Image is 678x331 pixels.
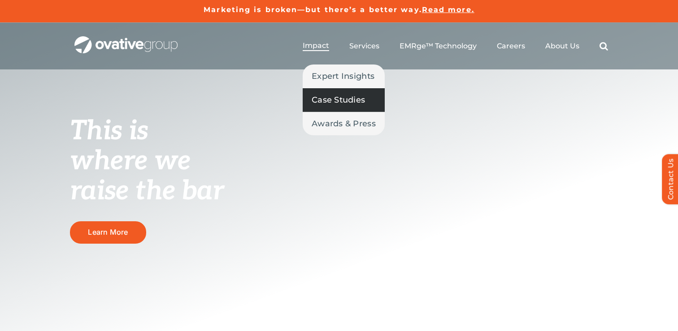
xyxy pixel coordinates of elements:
[303,41,329,50] span: Impact
[422,5,474,14] a: Read more.
[70,115,148,147] span: This is
[545,42,579,51] a: About Us
[400,42,477,51] a: EMRge™ Technology
[303,32,608,60] nav: Menu
[74,35,178,44] a: OG_Full_horizontal_WHT
[312,94,365,106] span: Case Studies
[303,88,385,112] a: Case Studies
[303,41,329,51] a: Impact
[312,70,374,82] span: Expert Insights
[349,42,379,51] a: Services
[600,42,608,51] a: Search
[88,228,128,236] span: Learn More
[70,221,146,243] a: Learn More
[303,64,385,88] a: Expert Insights
[70,145,224,207] span: where we raise the bar
[204,5,422,14] a: Marketing is broken—but there’s a better way.
[497,42,525,51] a: Careers
[303,112,385,135] a: Awards & Press
[312,117,376,130] span: Awards & Press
